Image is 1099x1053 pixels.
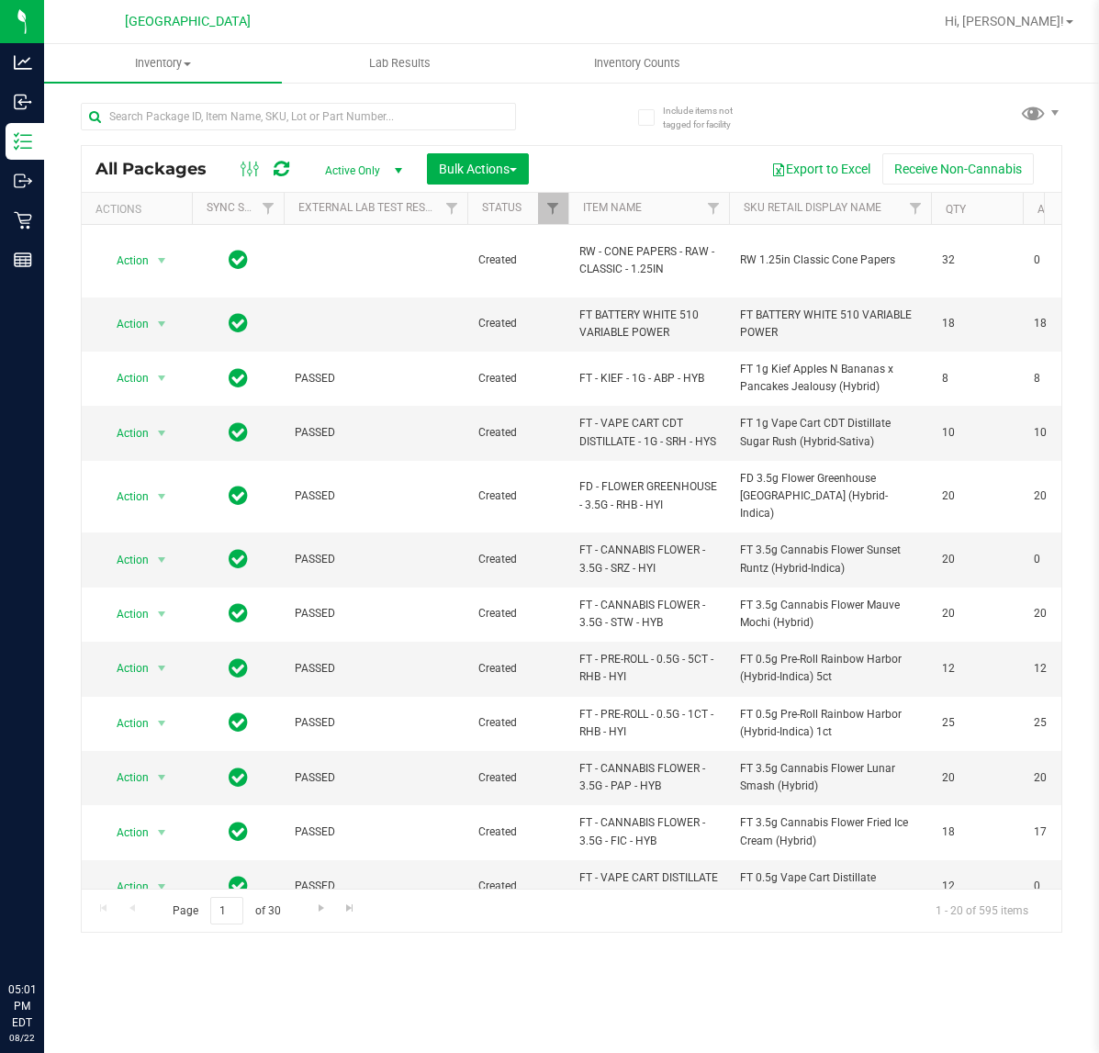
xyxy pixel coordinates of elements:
span: In Sync [229,310,248,336]
span: In Sync [229,710,248,735]
a: Status [482,201,521,214]
span: PASSED [295,424,456,442]
span: 10 [942,424,1012,442]
span: Created [478,315,557,332]
span: PASSED [295,714,456,732]
span: select [151,547,174,573]
span: In Sync [229,546,248,572]
a: Inventory Counts [519,44,757,83]
span: 20 [942,605,1012,622]
span: FT 0.5g Pre-Roll Rainbow Harbor (Hybrid-Indica) 5ct [740,651,920,686]
span: select [151,420,174,446]
inline-svg: Reports [14,251,32,269]
span: Action [100,547,150,573]
span: PASSED [295,823,456,841]
span: FT 3.5g Cannabis Flower Sunset Runtz (Hybrid-Indica) [740,542,920,577]
span: Action [100,765,150,790]
span: Hi, [PERSON_NAME]! [945,14,1064,28]
span: select [151,248,174,274]
span: In Sync [229,365,248,391]
span: All Packages [95,159,225,179]
span: Inventory [44,55,282,72]
inline-svg: Inventory [14,132,32,151]
span: 12 [942,878,1012,895]
inline-svg: Retail [14,211,32,230]
span: FT 1g Kief Apples N Bananas x Pancakes Jealousy (Hybrid) [740,361,920,396]
button: Export to Excel [759,153,882,185]
span: In Sync [229,247,248,273]
a: Qty [946,203,966,216]
span: Created [478,605,557,622]
span: PASSED [295,660,456,678]
span: [GEOGRAPHIC_DATA] [125,14,251,29]
span: 8 [942,370,1012,387]
span: PASSED [295,551,456,568]
span: In Sync [229,483,248,509]
span: Action [100,420,150,446]
span: Action [100,711,150,736]
a: Inventory [44,44,282,83]
span: Bulk Actions [439,162,517,176]
span: select [151,765,174,790]
span: select [151,601,174,627]
span: In Sync [229,655,248,681]
span: FT 3.5g Cannabis Flower Lunar Smash (Hybrid) [740,760,920,795]
a: Available [1037,203,1093,216]
span: In Sync [229,873,248,899]
span: select [151,711,174,736]
span: 20 [942,551,1012,568]
a: Go to the last page [337,897,364,922]
span: In Sync [229,819,248,845]
a: Sku Retail Display Name [744,201,881,214]
a: External Lab Test Result [298,201,443,214]
span: PASSED [295,487,456,505]
span: 32 [942,252,1012,269]
span: Page of 30 [157,897,296,925]
span: 18 [942,315,1012,332]
span: select [151,655,174,681]
a: Item Name [583,201,642,214]
span: FT - PRE-ROLL - 0.5G - 1CT - RHB - HYI [579,706,718,741]
inline-svg: Analytics [14,53,32,72]
span: FT 3.5g Cannabis Flower Fried Ice Cream (Hybrid) [740,814,920,849]
span: PASSED [295,605,456,622]
span: 20 [942,487,1012,505]
span: Created [478,487,557,505]
span: FT - KIEF - 1G - ABP - HYB [579,370,718,387]
inline-svg: Outbound [14,172,32,190]
span: FT 0.5g Vape Cart Distillate [PERSON_NAME] Dream (Sativa) [740,869,920,904]
a: Filter [538,193,568,224]
input: 1 [210,897,243,925]
span: FT - VAPE CART DISTILLATE - 0.5G - TND - SAT [579,869,718,904]
p: 08/22 [8,1031,36,1045]
div: Actions [95,203,185,216]
span: FT - VAPE CART CDT DISTILLATE - 1G - SRH - HYS [579,415,718,450]
span: Action [100,820,150,846]
span: FT BATTERY WHITE 510 VARIABLE POWER [740,307,920,342]
span: FT - PRE-ROLL - 0.5G - 5CT - RHB - HYI [579,651,718,686]
span: Include items not tagged for facility [663,104,755,131]
span: FT BATTERY WHITE 510 VARIABLE POWER [579,307,718,342]
span: 12 [942,660,1012,678]
span: select [151,820,174,846]
span: select [151,365,174,391]
span: FT 3.5g Cannabis Flower Mauve Mochi (Hybrid) [740,597,920,632]
span: FT 0.5g Pre-Roll Rainbow Harbor (Hybrid-Indica) 1ct [740,706,920,741]
span: 1 - 20 of 595 items [921,897,1043,924]
button: Receive Non-Cannabis [882,153,1034,185]
span: FT 1g Vape Cart CDT Distillate Sugar Rush (Hybrid-Sativa) [740,415,920,450]
span: Action [100,311,150,337]
a: Filter [901,193,931,224]
span: Created [478,551,557,568]
span: Action [100,655,150,681]
iframe: Resource center [18,906,73,961]
span: Created [478,769,557,787]
a: Filter [437,193,467,224]
span: PASSED [295,769,456,787]
span: select [151,311,174,337]
span: Action [100,484,150,510]
span: 25 [942,714,1012,732]
span: PASSED [295,370,456,387]
span: In Sync [229,600,248,626]
a: Filter [699,193,729,224]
